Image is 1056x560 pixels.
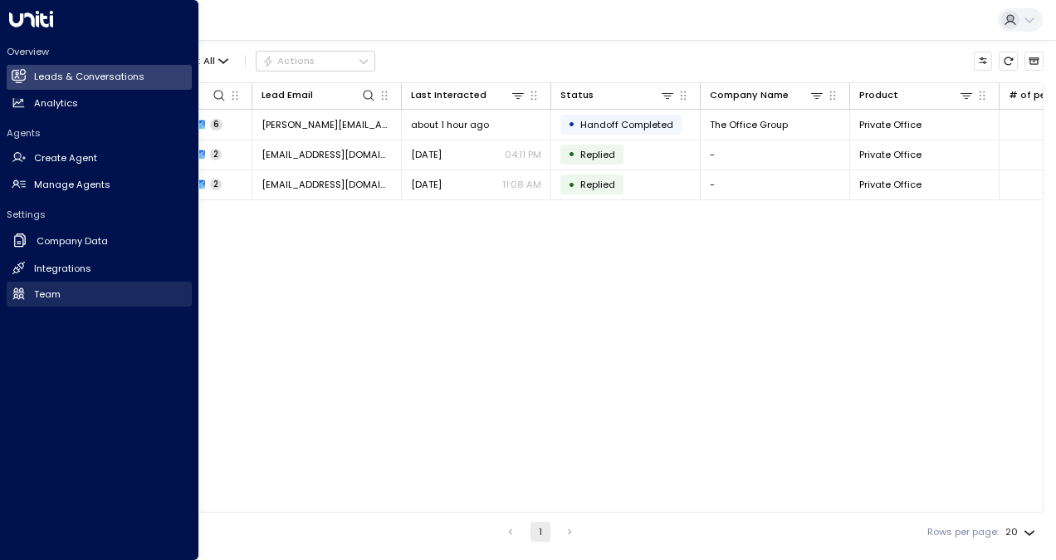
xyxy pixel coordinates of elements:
span: Private Office [859,118,922,131]
h2: Team [34,287,61,302]
button: Archived Leads [1024,52,1044,71]
label: Rows per page: [927,525,999,539]
div: • [568,113,575,135]
td: - [701,170,850,199]
span: All [203,56,215,66]
div: Actions [262,55,315,66]
a: Analytics [7,91,192,115]
p: 11:08 AM [502,178,541,191]
span: Handoff Completed [580,118,673,131]
span: 2 [210,179,222,190]
div: 20 [1005,522,1039,543]
span: 6 [210,119,222,130]
a: Integrations [7,256,192,281]
div: Status [560,87,594,103]
span: Yesterday [411,178,442,191]
span: Replied [580,148,615,161]
div: • [568,174,575,196]
button: Customize [974,52,993,71]
h2: Create Agent [34,151,97,165]
div: Company Name [710,87,824,103]
div: Last Interacted [411,87,526,103]
h2: Leads & Conversations [34,70,144,84]
button: Actions [256,51,375,71]
div: Company Name [710,87,789,103]
span: Refresh [999,52,1018,71]
div: Last Interacted [411,87,486,103]
h2: Settings [7,208,192,221]
span: jamespinnerbbr@gmail.com [262,148,392,161]
span: 2 [210,149,222,160]
span: Private Office [859,178,922,191]
a: Leads & Conversations [7,65,192,90]
span: The Office Group [710,118,788,131]
h2: Integrations [34,262,91,276]
a: Manage Agents [7,172,192,197]
h2: Analytics [34,96,78,111]
span: about 1 hour ago [411,118,489,131]
h2: Overview [7,45,192,58]
span: Private Office [859,148,922,161]
div: Product [859,87,898,103]
div: Lead Email [262,87,376,103]
span: Yesterday [411,148,442,161]
nav: pagination navigation [500,522,580,542]
td: - [701,140,850,169]
span: Replied [580,178,615,191]
h2: Company Data [37,234,108,248]
h2: Manage Agents [34,178,110,192]
a: Company Data [7,228,192,255]
a: Create Agent [7,146,192,171]
h2: Agents [7,126,192,140]
div: Lead Email [262,87,313,103]
span: rkbrainch@live.co.uk [262,178,392,191]
div: Product [859,87,974,103]
p: 04:11 PM [505,148,541,161]
a: Team [7,282,192,307]
div: Button group with a nested menu [256,51,375,71]
div: • [568,143,575,165]
span: Nicola.Merry@theofficegroup.com [262,118,392,131]
button: page 1 [530,522,550,542]
div: Status [560,87,675,103]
